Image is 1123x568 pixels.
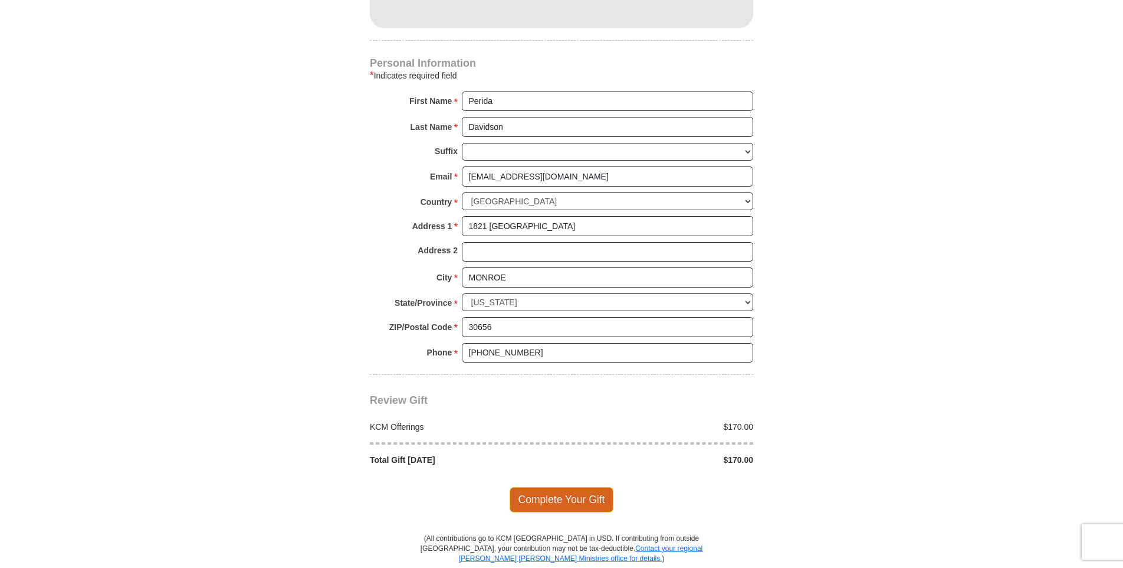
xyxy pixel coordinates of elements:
strong: First Name [409,93,452,109]
strong: City [436,269,452,286]
div: Total Gift [DATE] [364,454,562,466]
div: $170.00 [561,454,760,466]
h4: Personal Information [370,58,753,68]
div: $170.00 [561,421,760,433]
a: Contact your regional [PERSON_NAME] [PERSON_NAME] Ministries office for details. [458,544,702,563]
strong: Phone [427,344,452,361]
strong: Country [421,194,452,210]
span: Review Gift [370,394,428,406]
strong: Address 2 [418,242,458,259]
span: Complete Your Gift [510,487,614,512]
strong: Last Name [411,119,452,135]
strong: State/Province [395,295,452,311]
strong: ZIP/Postal Code [389,319,452,335]
strong: Suffix [435,143,458,159]
div: KCM Offerings [364,421,562,433]
strong: Address 1 [412,218,452,234]
div: Indicates required field [370,68,753,83]
strong: Email [430,168,452,185]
